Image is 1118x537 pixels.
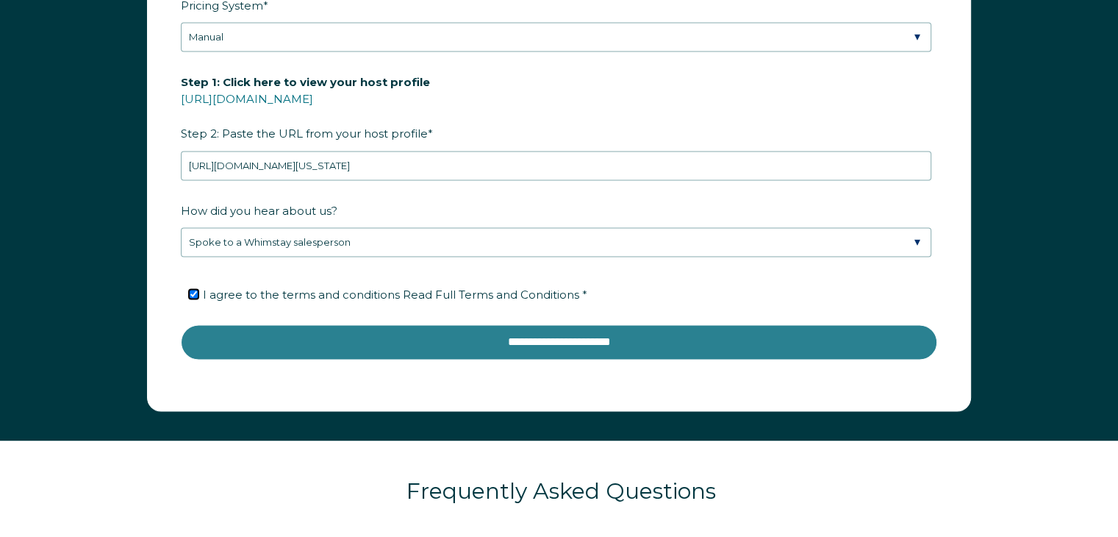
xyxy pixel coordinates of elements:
input: airbnb.com/users/show/12345 [181,151,931,180]
span: Read Full Terms and Conditions [403,288,579,302]
input: I agree to the terms and conditions Read Full Terms and Conditions * [189,289,198,299]
a: Read Full Terms and Conditions [400,288,582,302]
span: I agree to the terms and conditions [203,288,587,302]
span: How did you hear about us? [181,199,337,222]
span: Step 2: Paste the URL from your host profile [181,71,430,145]
a: [URL][DOMAIN_NAME] [181,92,313,106]
span: Frequently Asked Questions [406,477,716,505]
span: Step 1: Click here to view your host profile [181,71,430,93]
